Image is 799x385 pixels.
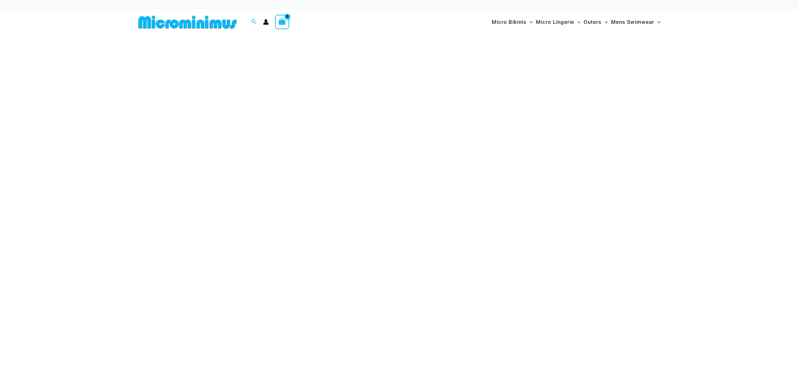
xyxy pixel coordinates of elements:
a: View Shopping Cart, empty [275,15,289,29]
nav: Site Navigation [489,12,663,33]
span: Menu Toggle [526,14,533,30]
a: Micro BikinisMenu ToggleMenu Toggle [490,13,534,32]
a: Micro LingerieMenu ToggleMenu Toggle [534,13,582,32]
span: Micro Bikinis [492,14,526,30]
a: Account icon link [263,19,269,25]
span: Menu Toggle [574,14,580,30]
span: Micro Lingerie [536,14,574,30]
span: Outers [584,14,602,30]
a: Search icon link [251,18,257,26]
a: OutersMenu ToggleMenu Toggle [582,13,609,32]
img: MM SHOP LOGO FLAT [136,15,239,29]
span: Menu Toggle [602,14,608,30]
span: Mens Swimwear [611,14,654,30]
span: Menu Toggle [654,14,661,30]
a: Mens SwimwearMenu ToggleMenu Toggle [609,13,662,32]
